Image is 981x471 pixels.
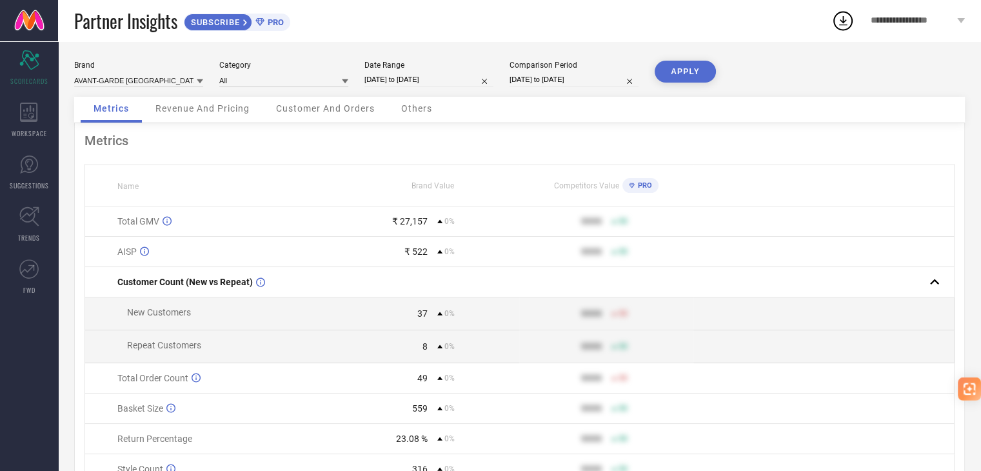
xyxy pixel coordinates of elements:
[184,10,290,31] a: SUBSCRIBEPRO
[510,61,639,70] div: Comparison Period
[94,103,129,114] span: Metrics
[364,73,493,86] input: Select date range
[581,308,602,319] div: 9999
[831,9,855,32] div: Open download list
[444,342,455,351] span: 0%
[422,341,428,352] div: 8
[619,374,628,383] span: 50
[117,277,253,287] span: Customer Count (New vs Repeat)
[117,373,188,383] span: Total Order Count
[444,217,455,226] span: 0%
[412,403,428,414] div: 559
[127,340,201,350] span: Repeat Customers
[444,309,455,318] span: 0%
[581,373,602,383] div: 9999
[12,128,47,138] span: WORKSPACE
[74,8,177,34] span: Partner Insights
[444,404,455,413] span: 0%
[219,61,348,70] div: Category
[117,246,137,257] span: AISP
[444,247,455,256] span: 0%
[581,246,602,257] div: 9999
[411,181,454,190] span: Brand Value
[184,17,243,27] span: SUBSCRIBE
[417,308,428,319] div: 37
[23,285,35,295] span: FWD
[10,181,49,190] span: SUGGESTIONS
[18,233,40,243] span: TRENDS
[396,434,428,444] div: 23.08 %
[264,17,284,27] span: PRO
[444,434,455,443] span: 0%
[510,73,639,86] input: Select comparison period
[581,434,602,444] div: 9999
[10,76,48,86] span: SCORECARDS
[74,61,203,70] div: Brand
[655,61,716,83] button: APPLY
[619,342,628,351] span: 50
[635,181,652,190] span: PRO
[619,217,628,226] span: 50
[444,374,455,383] span: 0%
[117,434,192,444] span: Return Percentage
[117,182,139,191] span: Name
[417,373,428,383] div: 49
[117,216,159,226] span: Total GMV
[401,103,432,114] span: Others
[127,307,191,317] span: New Customers
[581,403,602,414] div: 9999
[581,341,602,352] div: 9999
[117,403,163,414] span: Basket Size
[155,103,250,114] span: Revenue And Pricing
[276,103,375,114] span: Customer And Orders
[404,246,428,257] div: ₹ 522
[619,309,628,318] span: 50
[581,216,602,226] div: 9999
[364,61,493,70] div: Date Range
[554,181,619,190] span: Competitors Value
[619,434,628,443] span: 50
[392,216,428,226] div: ₹ 27,157
[619,404,628,413] span: 50
[619,247,628,256] span: 50
[84,133,955,148] div: Metrics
